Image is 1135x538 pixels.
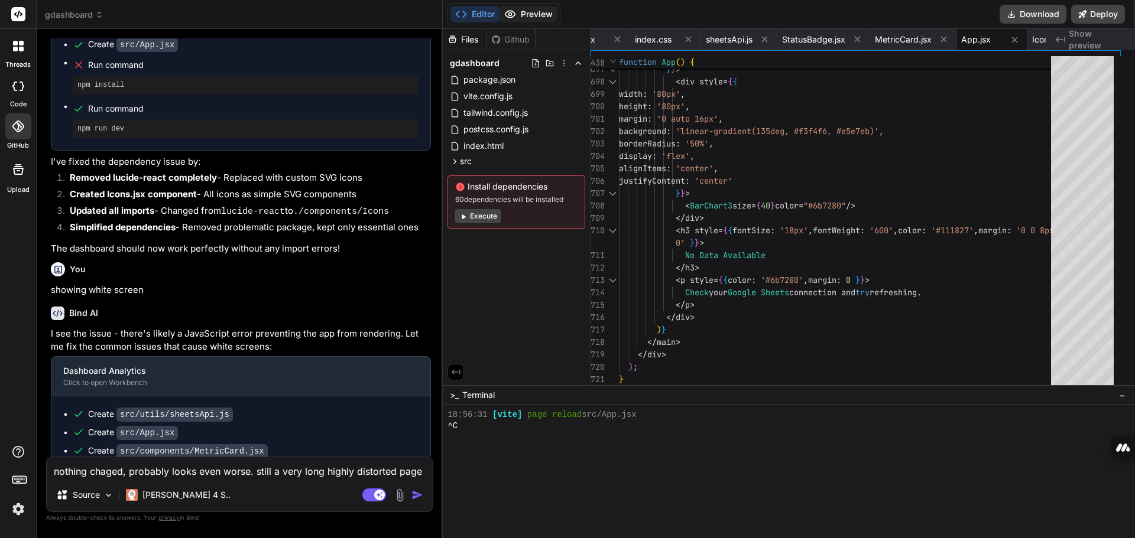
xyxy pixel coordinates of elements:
span: > [690,299,695,310]
span: refreshing [870,287,917,298]
span: } [695,237,699,248]
span: 18:56:31 [447,409,487,420]
div: Create [88,445,268,457]
span: } [680,188,685,198]
div: 712 [591,262,604,274]
div: Click to collapse the range. [605,187,620,200]
label: code [10,99,27,109]
span: height [619,101,647,112]
img: attachment [393,488,407,502]
span: > [699,213,704,223]
span: { [690,57,695,67]
p: showing white screen [51,283,431,297]
div: 714 [591,286,604,299]
button: Editor [450,6,500,22]
span: 40 [761,200,770,211]
span: = [751,200,756,211]
span: tailwind.config.js [462,106,529,120]
span: , [714,163,718,174]
strong: Removed lucide-react completely [70,172,217,183]
span: BarChart3 [690,200,732,211]
span: index.css [635,34,672,45]
div: 715 [591,299,604,311]
span: Run command [88,103,419,115]
div: Click to collapse the range. [605,76,620,88]
span: } [676,188,680,198]
span: width [619,89,643,99]
div: 711 [591,249,604,262]
button: Preview [500,6,557,22]
span: App [661,57,676,67]
span: try [855,287,870,298]
span: ^C [447,420,458,432]
h6: You [70,263,86,275]
span: privacy [158,514,180,521]
span: { [728,76,732,87]
p: Always double-check its answers. Your in Bind [46,512,433,523]
span: [vite] [492,409,522,420]
div: Create [88,426,178,439]
div: 705 [591,162,604,175]
label: Upload [7,185,30,195]
span: > [685,188,690,198]
span: < [685,200,690,211]
span: function [619,57,657,67]
span: color [898,225,922,236]
span: : [751,275,756,285]
span: Install dependencies [455,181,578,193]
span: StatusBadge.jsx [782,34,845,45]
span: size [732,200,751,211]
span: } [690,237,695,248]
div: Files [443,34,486,45]
span: src/App.jsx [582,409,636,420]
span: color [728,275,751,285]
div: Click to collapse the range. [605,63,620,76]
span: borderRadius [619,138,676,149]
span: } [619,374,624,384]
span: </ [676,213,685,223]
span: </ [676,299,685,310]
div: Create [88,408,233,420]
span: : [647,113,652,124]
pre: npm install [77,80,414,90]
span: display [619,151,652,161]
span: } [770,200,775,211]
span: } [666,64,671,74]
span: } [661,324,666,335]
span: Data [699,250,718,260]
span: </ [638,349,647,360]
span: : [1007,225,1011,236]
code: src/utils/sheetsApi.js [116,407,233,422]
span: } [855,275,860,285]
span: Run command [88,59,419,71]
span: , [690,151,695,161]
span: '80px' [657,101,685,112]
span: < [676,275,680,285]
span: } [671,64,676,74]
span: : [676,138,680,149]
span: ) [628,361,633,372]
span: </ [676,262,685,273]
span: = [799,200,803,211]
span: '#111827' [931,225,974,236]
button: Download [1000,5,1066,24]
div: 702 [591,125,604,138]
span: MetricCard.jsx [875,34,932,45]
span: > [865,275,870,285]
code: src/App.jsx [116,426,178,440]
span: '50%' [685,138,709,149]
button: Dashboard AnalyticsClick to open Workbench [51,357,411,396]
code: src/App.jsx [116,38,178,52]
span: : [922,225,926,236]
span: '18px' [780,225,808,236]
span: >_ [450,389,459,401]
span: /> [846,200,855,211]
span: src [460,155,472,167]
p: Source [73,489,100,501]
button: Execute [455,209,501,223]
span: color [775,200,799,211]
span: 438 [591,57,604,69]
div: 721 [591,373,604,386]
div: Click to collapse the range. [605,274,620,286]
span: main [657,337,676,347]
